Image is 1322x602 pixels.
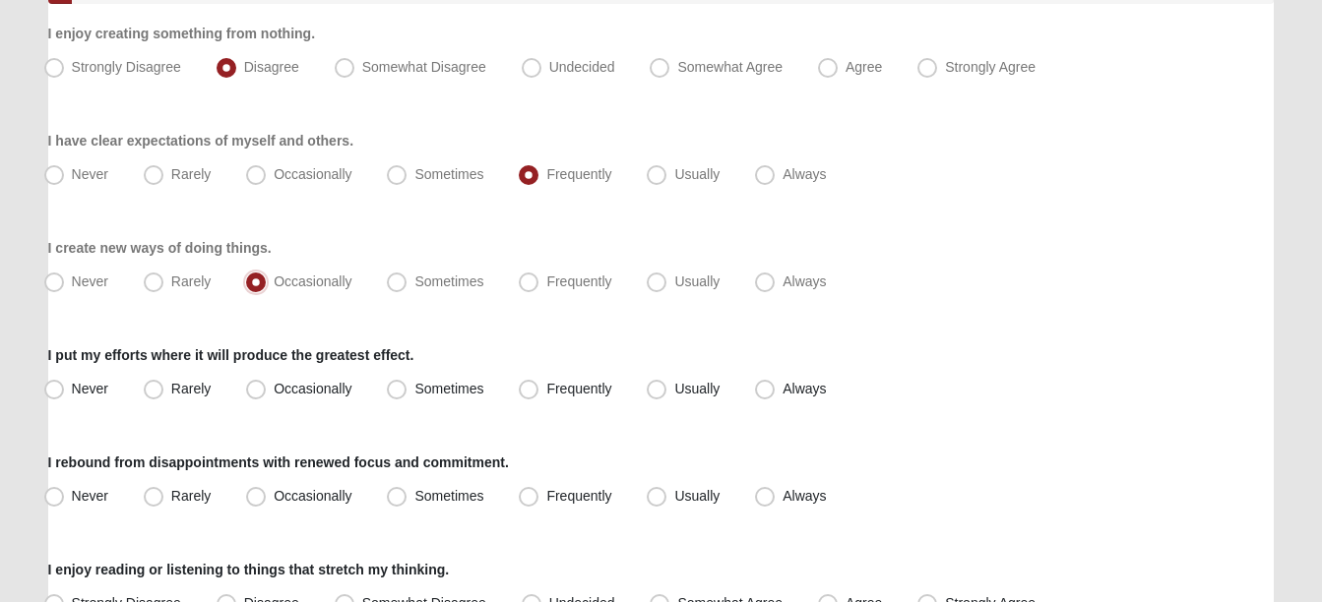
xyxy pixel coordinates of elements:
[72,381,108,396] span: Never
[72,273,108,289] span: Never
[783,273,826,289] span: Always
[546,273,611,289] span: Frequently
[274,273,351,289] span: Occasionally
[171,488,211,504] span: Rarely
[48,560,450,579] label: I enjoy reading or listening to things that stretch my thinking.
[48,131,353,150] label: I have clear expectations of myself and others.
[783,166,826,182] span: Always
[546,488,611,504] span: Frequently
[274,166,351,182] span: Occasionally
[783,488,826,504] span: Always
[549,59,615,75] span: Undecided
[677,59,783,75] span: Somewhat Agree
[945,59,1036,75] span: Strongly Agree
[274,381,351,396] span: Occasionally
[546,381,611,396] span: Frequently
[846,59,882,75] span: Agree
[48,24,315,43] label: I enjoy creating something from nothing.
[171,381,211,396] span: Rarely
[674,166,720,182] span: Usually
[414,488,483,504] span: Sometimes
[674,488,720,504] span: Usually
[48,238,272,258] label: I create new ways of doing things.
[674,273,720,289] span: Usually
[414,166,483,182] span: Sometimes
[783,381,826,396] span: Always
[274,488,351,504] span: Occasionally
[244,59,299,75] span: Disagree
[48,452,509,472] label: I rebound from disappointments with renewed focus and commitment.
[414,381,483,396] span: Sometimes
[72,59,181,75] span: Strongly Disagree
[414,273,483,289] span: Sometimes
[72,488,108,504] span: Never
[674,381,720,396] span: Usually
[362,59,486,75] span: Somewhat Disagree
[72,166,108,182] span: Never
[48,345,414,365] label: I put my efforts where it will produce the greatest effect.
[546,166,611,182] span: Frequently
[171,166,211,182] span: Rarely
[171,273,211,289] span: Rarely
